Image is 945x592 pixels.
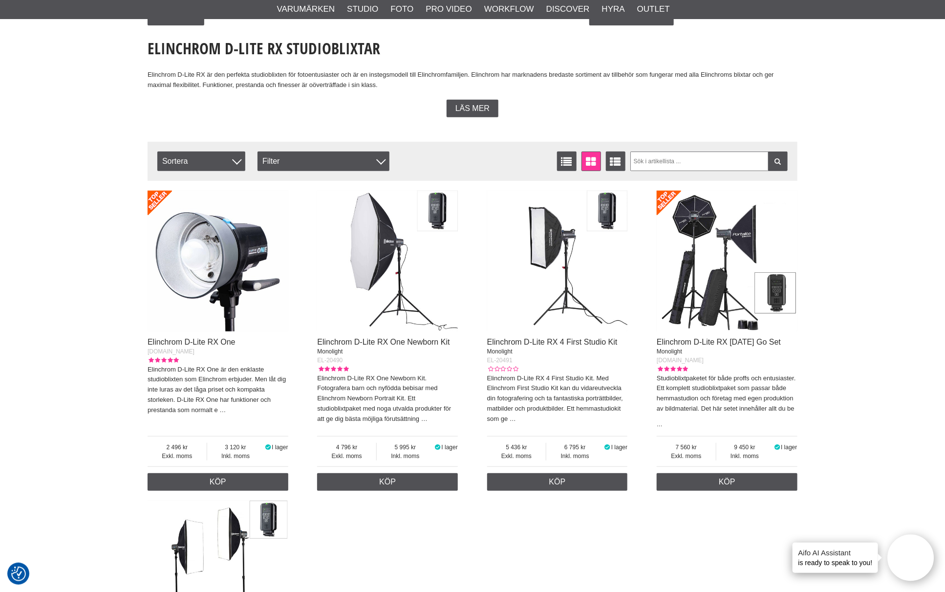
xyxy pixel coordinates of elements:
[148,473,288,491] a: Köp
[148,452,207,460] span: Exkl. moms
[603,444,611,451] i: I lager
[657,443,716,452] span: 7 560
[426,3,472,16] a: Pro Video
[390,3,413,16] a: Foto
[11,565,26,583] button: Samtyckesinställningar
[602,3,625,16] a: Hyra
[630,152,788,171] input: Sök i artikellista ...
[11,567,26,581] img: Revisit consent button
[148,338,236,346] a: Elinchrom D-Lite RX One
[657,421,663,428] a: …
[487,373,628,424] p: Elinchrom D-Lite RX 4 First Studio Kit. Med Elinchrom First Studio Kit kan du vidareutveckla din ...
[272,444,288,451] span: I lager
[317,338,450,346] a: Elinchrom D-Lite RX One Newborn Kit
[421,415,428,422] a: …
[148,38,797,59] h1: Elinchrom D-Lite RX Studioblixtar
[484,3,534,16] a: Workflow
[798,548,873,558] h4: Aifo AI Assistant
[487,191,628,331] img: Elinchrom D-Lite RX 4 First Studio Kit
[148,365,288,416] p: Elinchrom D-Lite RX One är den enklaste studioblixten som Elinchrom erbjuder. Men låt dig inte lu...
[657,452,716,460] span: Exkl. moms
[157,152,245,171] span: Sortera
[317,191,458,331] img: Elinchrom D-Lite RX One Newborn Kit
[258,152,389,171] div: Filter
[148,70,797,90] p: Elinchrom D-Lite RX är den perfekta studioblixten för fotoentusiaster och är en instegsmodell til...
[773,444,781,451] i: I lager
[487,473,628,491] a: Köp
[637,3,670,16] a: Outlet
[581,152,601,171] a: Fönstervisning
[148,356,179,365] div: Kundbetyg: 5.00
[611,444,627,451] span: I lager
[716,452,773,460] span: Inkl. moms
[657,373,797,414] p: Studioblixtpaketet för både proffs och entusiaster. Ett komplett studioblixtpaket som passar både...
[793,543,879,573] div: is ready to speak to you!
[317,473,458,491] a: Köp
[317,348,343,355] span: Monolight
[606,152,625,171] a: Utökad listvisning
[487,365,518,373] div: Kundbetyg: 0
[657,348,682,355] span: Monolight
[546,443,603,452] span: 6 795
[487,348,513,355] span: Monolight
[546,452,603,460] span: Inkl. moms
[148,191,288,331] img: Elinchrom D-Lite RX One
[317,357,343,364] span: EL-20490
[487,443,546,452] span: 5 436
[657,357,704,364] span: [DOMAIN_NAME]
[277,3,335,16] a: Varumärken
[768,152,788,171] a: Filtrera
[781,444,797,451] span: I lager
[455,104,490,113] span: Läs mer
[317,452,376,460] span: Exkl. moms
[219,406,226,414] a: …
[317,443,376,452] span: 4 796
[434,444,442,451] i: I lager
[317,365,348,373] div: Kundbetyg: 5.00
[716,443,773,452] span: 9 450
[148,443,207,452] span: 2 496
[264,444,272,451] i: I lager
[487,338,618,346] a: Elinchrom D-Lite RX 4 First Studio Kit
[546,3,590,16] a: Discover
[377,452,434,460] span: Inkl. moms
[657,338,781,346] a: Elinchrom D-Lite RX [DATE] Go Set
[657,191,797,331] img: Elinchrom D-Lite RX 4/4 To Go Set
[657,365,688,373] div: Kundbetyg: 5.00
[317,373,458,424] p: Elinchrom D-Lite RX One Newborn Kit. Fotografera barn och nyfödda bebisar med Elinchrom Newborn P...
[487,357,513,364] span: EL-20491
[557,152,577,171] a: Listvisning
[148,348,194,355] span: [DOMAIN_NAME]
[377,443,434,452] span: 5 995
[442,444,458,451] span: I lager
[207,452,264,460] span: Inkl. moms
[207,443,264,452] span: 3 120
[510,415,516,422] a: …
[657,473,797,491] a: Köp
[487,452,546,460] span: Exkl. moms
[347,3,378,16] a: Studio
